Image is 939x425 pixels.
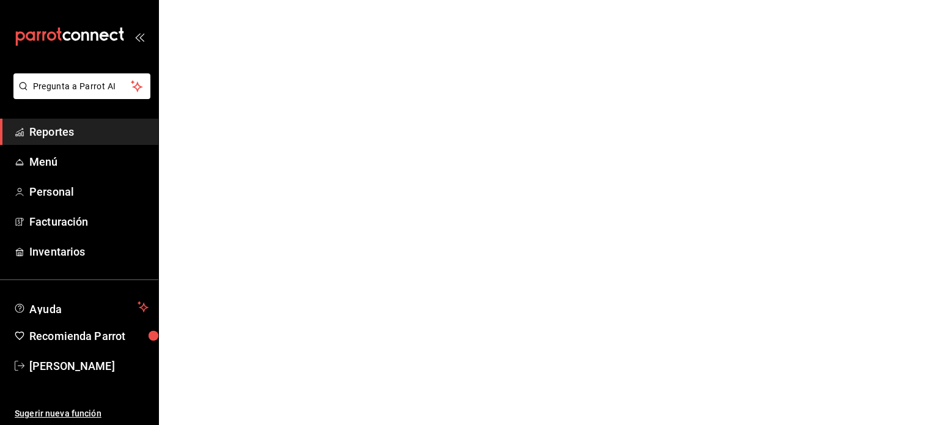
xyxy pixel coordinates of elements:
span: Sugerir nueva función [15,407,149,420]
span: Ayuda [29,300,133,314]
button: Pregunta a Parrot AI [13,73,150,99]
span: Reportes [29,124,149,140]
span: Facturación [29,213,149,230]
span: Menú [29,153,149,170]
span: [PERSON_NAME] [29,358,149,374]
span: Personal [29,183,149,200]
span: Pregunta a Parrot AI [33,80,131,93]
button: open_drawer_menu [134,32,144,42]
a: Pregunta a Parrot AI [9,89,150,102]
span: Recomienda Parrot [29,328,149,344]
span: Inventarios [29,243,149,260]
